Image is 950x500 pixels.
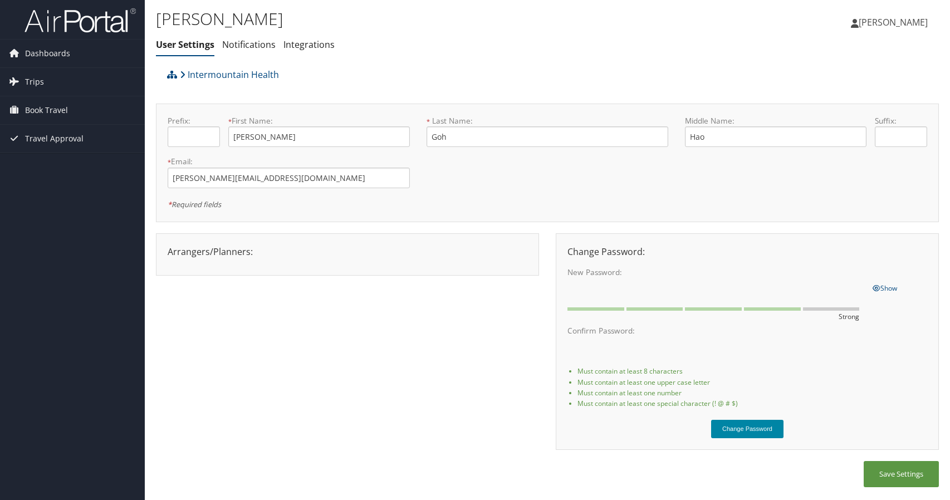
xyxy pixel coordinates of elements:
div: Change Password: [559,245,936,258]
h1: [PERSON_NAME] [156,7,678,31]
label: Middle Name: [685,115,866,126]
label: Email: [168,156,410,167]
li: Must contain at least 8 characters [577,366,927,376]
img: airportal-logo.png [25,7,136,33]
a: Show [873,281,897,293]
a: User Settings [156,38,214,51]
a: Integrations [283,38,335,51]
label: Suffix: [875,115,927,126]
em: Required fields [168,199,221,209]
label: First Name: [228,115,410,126]
li: Must contain at least one upper case letter [577,377,927,388]
a: Intermountain Health [180,63,279,86]
button: Change Password [711,420,783,438]
li: Must contain at least one special character (! @ # $) [577,398,927,409]
li: Must contain at least one number [577,388,927,398]
button: Save Settings [864,461,939,487]
a: Notifications [222,38,276,51]
span: Dashboards [25,40,70,67]
span: Trips [25,68,44,96]
span: Book Travel [25,96,68,124]
label: Confirm Password: [567,325,864,336]
a: [PERSON_NAME] [851,6,939,39]
label: Last Name: [427,115,669,126]
label: New Password: [567,267,864,278]
span: Show [873,283,897,293]
div: Arrangers/Planners: [159,245,536,258]
span: [PERSON_NAME] [859,16,928,28]
label: Prefix: [168,115,220,126]
span: Travel Approval [25,125,84,153]
span: Strong [803,312,860,315]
